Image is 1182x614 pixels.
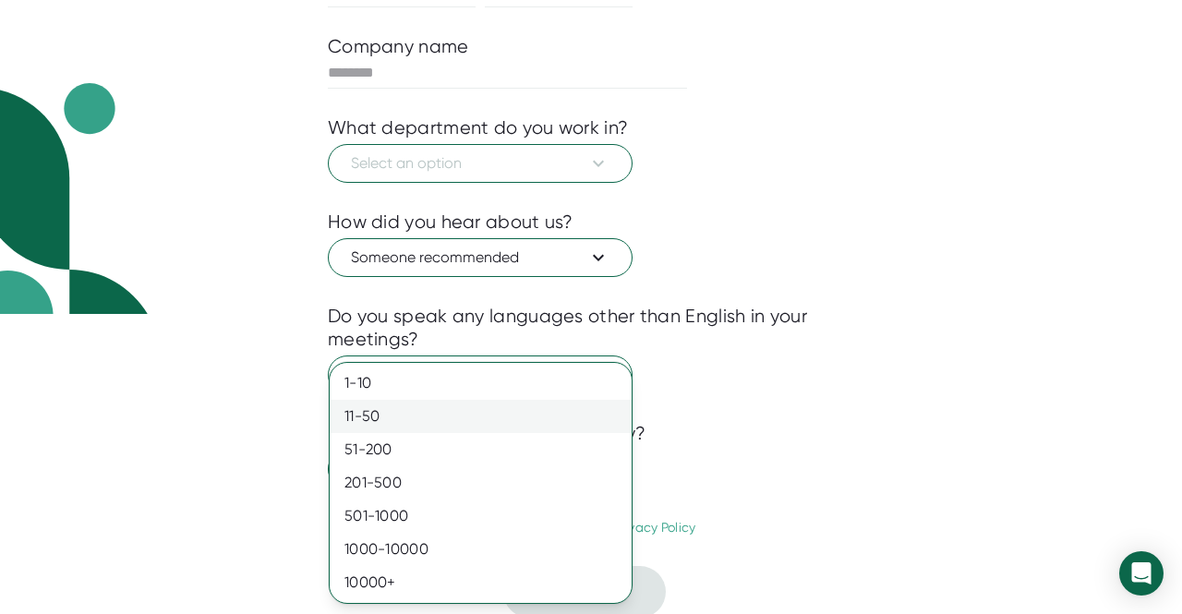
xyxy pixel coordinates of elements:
[330,433,632,466] div: 51-200
[330,500,632,533] div: 501-1000
[1119,551,1164,596] div: Open Intercom Messenger
[330,566,632,599] div: 10000+
[330,466,632,500] div: 201-500
[330,533,632,566] div: 1000-10000
[330,400,632,433] div: 11-50
[330,367,632,400] div: 1-10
